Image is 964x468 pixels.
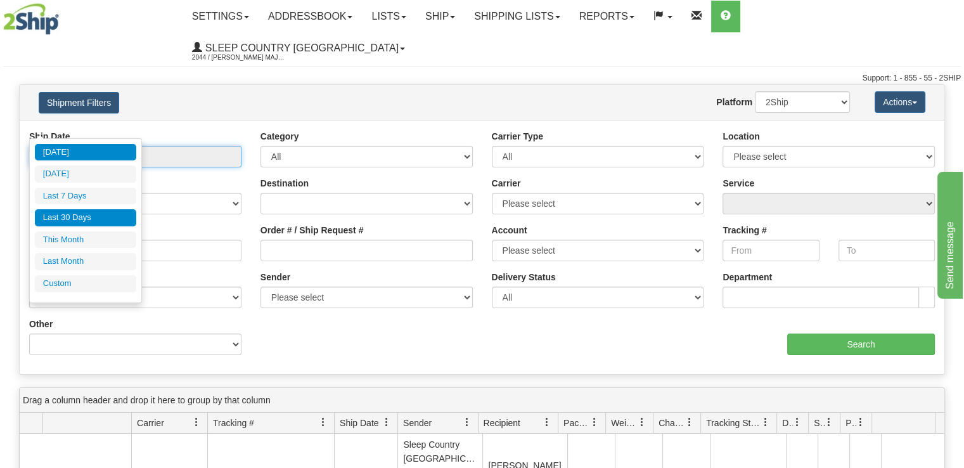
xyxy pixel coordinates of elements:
[260,177,309,190] label: Destination
[35,275,136,292] li: Custom
[416,1,465,32] a: Ship
[492,271,556,283] label: Delivery Status
[39,92,119,114] button: Shipment Filters
[611,417,638,429] span: Weight
[563,417,590,429] span: Packages
[755,412,776,433] a: Tracking Status filter column settings
[787,412,808,433] a: Delivery Status filter column settings
[484,417,520,429] span: Recipient
[137,417,164,429] span: Carrier
[584,412,605,433] a: Packages filter column settings
[35,253,136,270] li: Last Month
[723,240,819,261] input: From
[35,144,136,161] li: [DATE]
[260,224,364,237] label: Order # / Ship Request #
[35,188,136,205] li: Last 7 Days
[875,91,925,113] button: Actions
[839,240,935,261] input: To
[716,96,752,108] label: Platform
[403,417,432,429] span: Sender
[723,271,772,283] label: Department
[35,231,136,249] li: This Month
[259,1,363,32] a: Addressbook
[782,417,793,429] span: Delivery Status
[659,417,685,429] span: Charge
[706,417,761,429] span: Tracking Status
[814,417,825,429] span: Shipment Issues
[935,169,963,299] iframe: chat widget
[723,130,759,143] label: Location
[492,177,521,190] label: Carrier
[10,8,117,23] div: Send message
[570,1,644,32] a: Reports
[202,42,399,53] span: Sleep Country [GEOGRAPHIC_DATA]
[213,417,254,429] span: Tracking #
[787,334,935,355] input: Search
[192,51,287,64] span: 2044 / [PERSON_NAME] Major [PERSON_NAME]
[456,412,478,433] a: Sender filter column settings
[260,271,290,283] label: Sender
[183,32,415,64] a: Sleep Country [GEOGRAPHIC_DATA] 2044 / [PERSON_NAME] Major [PERSON_NAME]
[492,130,543,143] label: Carrier Type
[362,1,415,32] a: Lists
[723,224,766,237] label: Tracking #
[29,130,70,143] label: Ship Date
[29,318,53,330] label: Other
[845,417,856,429] span: Pickup Status
[3,73,961,84] div: Support: 1 - 855 - 55 - 2SHIP
[35,166,136,183] li: [DATE]
[312,412,334,433] a: Tracking # filter column settings
[492,224,527,237] label: Account
[340,417,378,429] span: Ship Date
[679,412,700,433] a: Charge filter column settings
[376,412,397,433] a: Ship Date filter column settings
[186,412,207,433] a: Carrier filter column settings
[20,388,944,413] div: grid grouping header
[850,412,871,433] a: Pickup Status filter column settings
[536,412,558,433] a: Recipient filter column settings
[723,177,754,190] label: Service
[183,1,259,32] a: Settings
[465,1,569,32] a: Shipping lists
[818,412,840,433] a: Shipment Issues filter column settings
[3,3,59,35] img: logo2044.jpg
[35,209,136,226] li: Last 30 Days
[631,412,653,433] a: Weight filter column settings
[260,130,299,143] label: Category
